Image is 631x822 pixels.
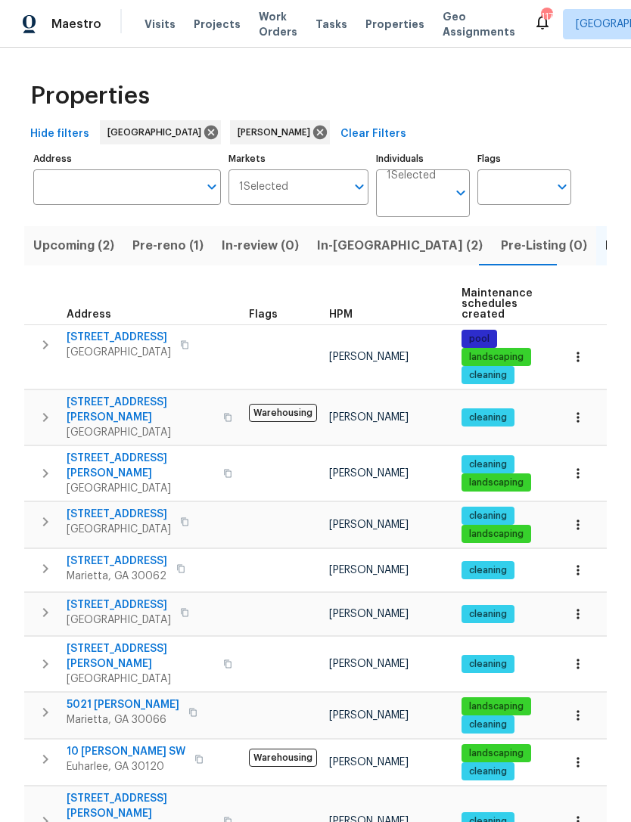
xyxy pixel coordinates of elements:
span: cleaning [463,369,513,382]
span: [GEOGRAPHIC_DATA] [67,613,171,628]
span: Marietta, GA 30062 [67,569,167,584]
span: Geo Assignments [443,9,515,39]
button: Open [450,182,471,203]
span: Pre-Listing (0) [501,235,587,256]
span: [PERSON_NAME] [329,352,409,362]
span: [GEOGRAPHIC_DATA] [67,345,171,360]
button: Open [552,176,573,197]
span: [STREET_ADDRESS] [67,507,171,522]
span: cleaning [463,411,513,424]
span: [GEOGRAPHIC_DATA] [67,672,214,687]
span: Pre-reno (1) [132,235,204,256]
span: Tasks [315,19,347,29]
span: Properties [30,88,150,104]
span: Clear Filters [340,125,406,144]
span: cleaning [463,765,513,778]
span: [PERSON_NAME] [329,609,409,619]
span: 1 Selected [387,169,436,182]
span: [GEOGRAPHIC_DATA] [107,125,207,140]
label: Markets [228,154,369,163]
span: cleaning [463,718,513,731]
span: [GEOGRAPHIC_DATA] [67,481,214,496]
span: [PERSON_NAME] [238,125,316,140]
span: [STREET_ADDRESS] [67,330,171,345]
span: Warehousing [249,749,317,767]
span: [PERSON_NAME] [329,520,409,530]
span: [PERSON_NAME] [329,710,409,721]
span: [PERSON_NAME] [329,412,409,423]
span: landscaping [463,528,530,541]
span: Address [67,309,111,320]
span: landscaping [463,351,530,364]
div: [PERSON_NAME] [230,120,330,144]
span: [STREET_ADDRESS][PERSON_NAME] [67,641,214,672]
span: Euharlee, GA 30120 [67,759,185,774]
span: landscaping [463,700,530,713]
span: cleaning [463,458,513,471]
span: In-[GEOGRAPHIC_DATA] (2) [317,235,483,256]
button: Open [349,176,370,197]
label: Address [33,154,221,163]
span: [PERSON_NAME] [329,659,409,669]
label: Individuals [376,154,470,163]
button: Hide filters [24,120,95,148]
span: 10 [PERSON_NAME] SW [67,744,185,759]
span: [PERSON_NAME] [329,468,409,479]
span: cleaning [463,564,513,577]
span: [STREET_ADDRESS] [67,554,167,569]
span: [STREET_ADDRESS][PERSON_NAME] [67,791,214,821]
span: [GEOGRAPHIC_DATA] [67,522,171,537]
span: Visits [145,17,176,32]
span: [STREET_ADDRESS][PERSON_NAME] [67,395,214,425]
label: Flags [477,154,571,163]
div: [GEOGRAPHIC_DATA] [100,120,221,144]
span: [STREET_ADDRESS] [67,597,171,613]
span: cleaning [463,658,513,671]
span: [PERSON_NAME] [329,565,409,575]
span: [GEOGRAPHIC_DATA] [67,425,214,440]
button: Open [201,176,222,197]
span: Upcoming (2) [33,235,114,256]
span: cleaning [463,608,513,621]
span: 1 Selected [239,181,288,194]
span: Marietta, GA 30066 [67,712,179,727]
span: Work Orders [259,9,297,39]
span: [STREET_ADDRESS][PERSON_NAME] [67,451,214,481]
span: Hide filters [30,125,89,144]
span: landscaping [463,747,530,760]
span: HPM [329,309,353,320]
span: Maestro [51,17,101,32]
span: Projects [194,17,241,32]
span: Warehousing [249,404,317,422]
span: [PERSON_NAME] [329,757,409,768]
span: Flags [249,309,278,320]
span: landscaping [463,476,530,489]
span: In-review (0) [222,235,299,256]
div: 117 [541,9,552,24]
span: 5021 [PERSON_NAME] [67,697,179,712]
span: Maintenance schedules created [462,288,533,320]
span: Properties [365,17,424,32]
button: Clear Filters [334,120,412,148]
span: cleaning [463,510,513,523]
span: pool [463,333,496,346]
